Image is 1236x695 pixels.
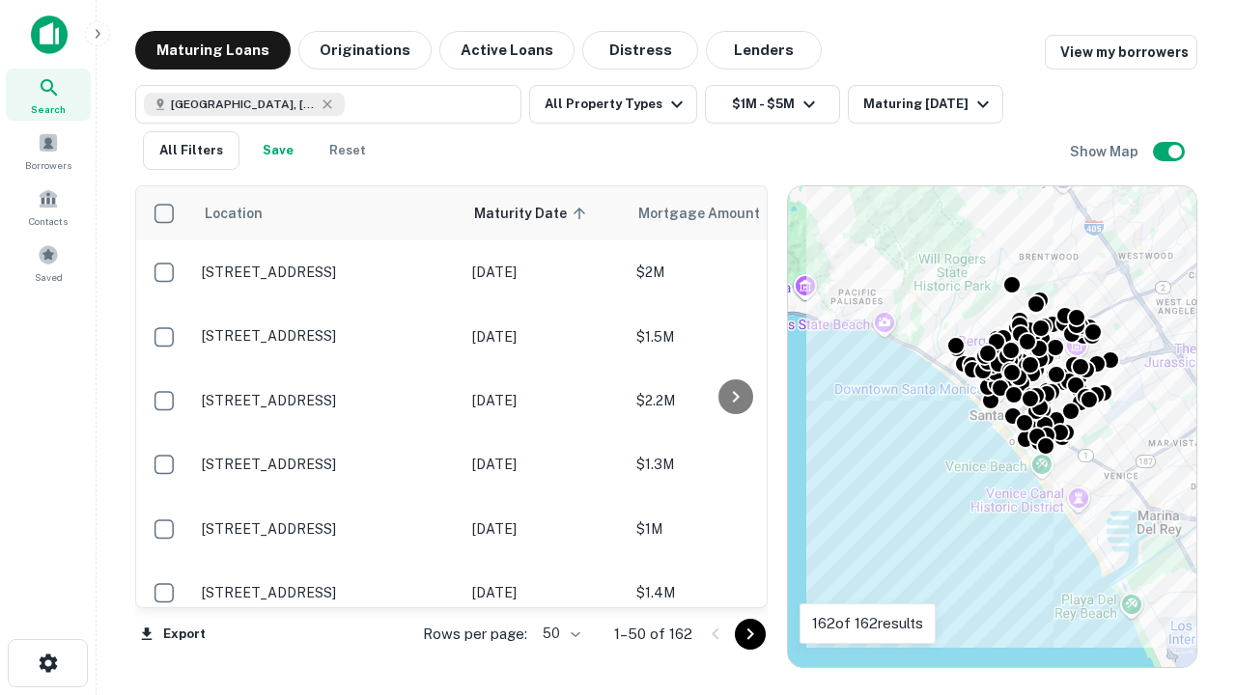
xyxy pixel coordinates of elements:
p: [DATE] [472,454,617,475]
span: [GEOGRAPHIC_DATA], [GEOGRAPHIC_DATA], [GEOGRAPHIC_DATA] [171,96,316,113]
p: $1.5M [636,326,829,347]
p: [STREET_ADDRESS] [202,456,453,473]
p: [STREET_ADDRESS] [202,584,453,601]
th: Mortgage Amount [627,186,839,240]
button: [GEOGRAPHIC_DATA], [GEOGRAPHIC_DATA], [GEOGRAPHIC_DATA] [135,85,521,124]
p: $2M [636,262,829,283]
p: [DATE] [472,582,617,603]
span: Location [204,202,263,225]
button: Reset [317,131,379,170]
div: 50 [535,620,583,648]
th: Maturity Date [463,186,627,240]
img: capitalize-icon.png [31,15,68,54]
button: Maturing [DATE] [848,85,1003,124]
a: Saved [6,236,91,289]
button: $1M - $5M [705,85,840,124]
a: Contacts [6,181,91,233]
p: [DATE] [472,518,617,540]
button: Originations [298,31,432,69]
span: Mortgage Amount [638,202,785,225]
button: Export [135,620,211,649]
p: [DATE] [472,390,617,411]
span: Search [31,101,66,117]
p: [STREET_ADDRESS] [202,520,453,538]
a: Borrowers [6,125,91,177]
button: All Property Types [529,85,697,124]
p: $1M [636,518,829,540]
h6: Show Map [1070,141,1141,162]
button: Maturing Loans [135,31,291,69]
p: [STREET_ADDRESS] [202,392,453,409]
a: View my borrowers [1045,35,1197,69]
p: [DATE] [472,262,617,283]
button: All Filters [143,131,239,170]
span: Maturity Date [474,202,592,225]
div: 0 0 [788,186,1196,667]
p: $1.4M [636,582,829,603]
iframe: Chat Widget [1139,541,1236,633]
div: Maturing [DATE] [863,93,995,116]
p: $1.3M [636,454,829,475]
span: Saved [35,269,63,285]
button: Active Loans [439,31,575,69]
span: Contacts [29,213,68,229]
a: Search [6,69,91,121]
span: Borrowers [25,157,71,173]
p: $2.2M [636,390,829,411]
p: [DATE] [472,326,617,347]
p: Rows per page: [423,623,527,646]
th: Location [192,186,463,240]
p: 162 of 162 results [812,612,923,635]
button: Save your search to get updates of matches that match your search criteria. [247,131,309,170]
button: Distress [582,31,698,69]
p: [STREET_ADDRESS] [202,264,453,281]
p: 1–50 of 162 [614,623,692,646]
p: [STREET_ADDRESS] [202,327,453,345]
button: Go to next page [735,619,766,650]
button: Lenders [706,31,822,69]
